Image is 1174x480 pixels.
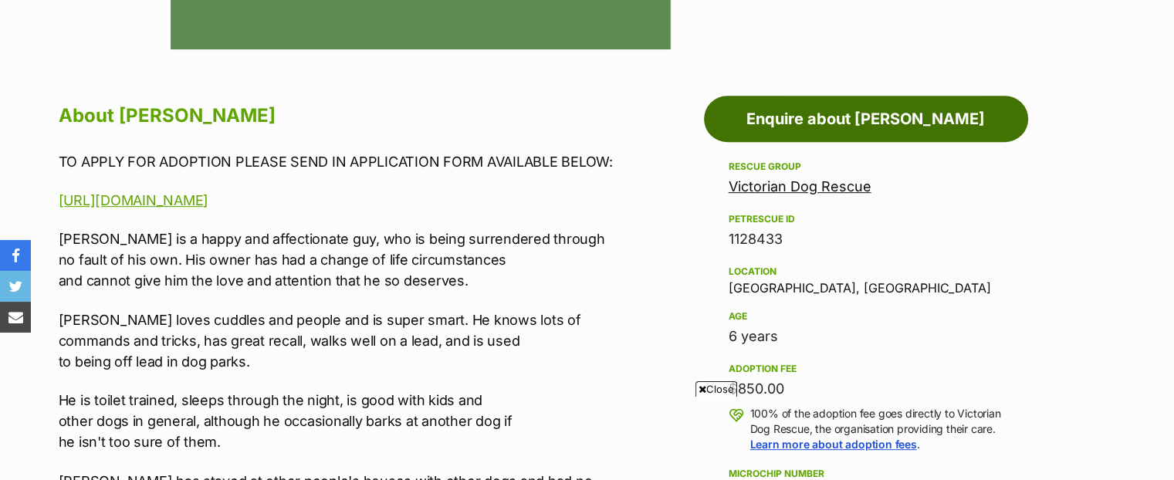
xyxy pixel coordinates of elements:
[59,192,208,208] a: [URL][DOMAIN_NAME]
[213,403,962,472] iframe: Advertisement
[695,381,737,397] span: Close
[59,151,696,172] p: TO APPLY FOR ADOPTION PLEASE SEND IN APPLICATION FORM AVAILABLE BELOW:
[729,178,871,194] a: Victorian Dog Rescue
[59,390,696,452] p: He is toilet trained, sleeps through the night, is good with kids and other dogs in general, alth...
[729,363,1003,375] div: Adoption fee
[729,310,1003,323] div: Age
[729,213,1003,225] div: PetRescue ID
[59,99,696,133] h2: About [PERSON_NAME]
[729,326,1003,347] div: 6 years
[729,378,1003,400] div: $850.00
[59,228,696,291] p: [PERSON_NAME] is a happy and affectionate guy, who is being surrendered through no fault of his o...
[729,262,1003,295] div: [GEOGRAPHIC_DATA], [GEOGRAPHIC_DATA]
[704,96,1028,142] a: Enquire about [PERSON_NAME]
[729,161,1003,173] div: Rescue group
[59,309,696,372] p: [PERSON_NAME] loves cuddles and people and is super smart. He knows lots of commands and tricks, ...
[729,228,1003,250] div: 1128433
[729,265,1003,278] div: Location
